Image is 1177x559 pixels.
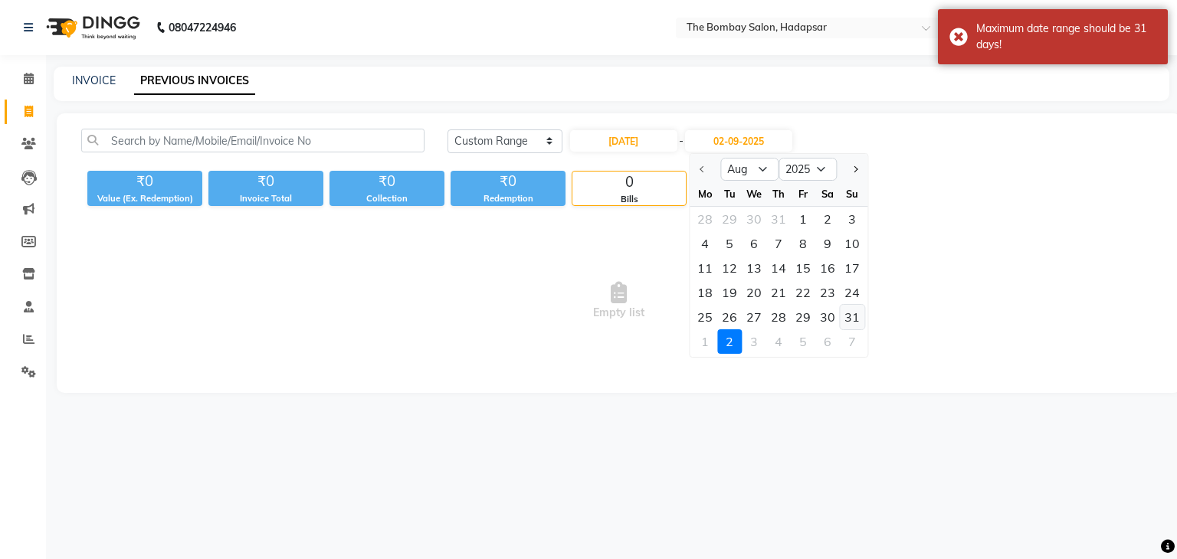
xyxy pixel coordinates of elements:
select: Select month [720,158,779,181]
input: End Date [685,130,792,152]
div: 20 [742,280,766,305]
div: 11 [693,256,717,280]
div: Saturday, August 9, 2025 [815,231,840,256]
div: 0 [572,172,686,193]
div: Tuesday, September 2, 2025 [717,329,742,354]
a: PREVIOUS INVOICES [134,67,255,95]
div: Su [840,181,864,206]
div: Monday, September 1, 2025 [693,329,717,354]
div: Thursday, August 28, 2025 [766,305,791,329]
div: 2 [815,207,840,231]
b: 08047224946 [169,6,236,49]
div: 7 [766,231,791,256]
div: Wednesday, August 13, 2025 [742,256,766,280]
div: Saturday, September 6, 2025 [815,329,840,354]
div: Friday, August 29, 2025 [791,305,815,329]
div: Tuesday, August 26, 2025 [717,305,742,329]
div: Saturday, August 16, 2025 [815,256,840,280]
div: 10 [840,231,864,256]
div: 12 [717,256,742,280]
div: Saturday, August 30, 2025 [815,305,840,329]
div: We [742,181,766,206]
div: 17 [840,256,864,280]
div: 30 [815,305,840,329]
input: Start Date [570,130,677,152]
div: 5 [791,329,815,354]
div: 28 [766,305,791,329]
div: 23 [815,280,840,305]
div: 7 [840,329,864,354]
div: Friday, August 22, 2025 [791,280,815,305]
div: Bills [572,193,686,206]
div: 29 [791,305,815,329]
div: 6 [742,231,766,256]
div: Redemption [451,192,566,205]
div: ₹0 [87,171,202,192]
div: Tuesday, August 19, 2025 [717,280,742,305]
img: logo [39,6,144,49]
div: ₹0 [329,171,444,192]
select: Select year [779,158,837,181]
div: 26 [717,305,742,329]
div: 13 [742,256,766,280]
div: 4 [766,329,791,354]
input: Search by Name/Mobile/Email/Invoice No [81,129,425,152]
div: 15 [791,256,815,280]
div: 3 [742,329,766,354]
div: Monday, August 11, 2025 [693,256,717,280]
div: Invoice Total [208,192,323,205]
div: Tuesday, August 12, 2025 [717,256,742,280]
div: Th [766,181,791,206]
div: 1 [693,329,717,354]
div: Wednesday, September 3, 2025 [742,329,766,354]
div: Fr [791,181,815,206]
div: Sa [815,181,840,206]
div: Friday, August 8, 2025 [791,231,815,256]
div: ₹0 [208,171,323,192]
div: Thursday, September 4, 2025 [766,329,791,354]
div: 3 [840,207,864,231]
div: Friday, September 5, 2025 [791,329,815,354]
div: 2 [717,329,742,354]
div: 19 [717,280,742,305]
div: Monday, August 25, 2025 [693,305,717,329]
a: INVOICE [72,74,116,87]
div: Maximum date range should be 31 days! [976,21,1156,53]
div: 22 [791,280,815,305]
button: Next month [848,157,861,181]
div: Sunday, August 31, 2025 [840,305,864,329]
div: 6 [815,329,840,354]
div: Tu [717,181,742,206]
div: Wednesday, August 27, 2025 [742,305,766,329]
div: Sunday, August 3, 2025 [840,207,864,231]
div: 31 [840,305,864,329]
div: 18 [693,280,717,305]
div: 16 [815,256,840,280]
div: Wednesday, August 20, 2025 [742,280,766,305]
div: 4 [693,231,717,256]
div: Sunday, September 7, 2025 [840,329,864,354]
div: Thursday, August 7, 2025 [766,231,791,256]
div: Sunday, August 17, 2025 [840,256,864,280]
div: 27 [742,305,766,329]
div: Value (Ex. Redemption) [87,192,202,205]
div: Sunday, August 24, 2025 [840,280,864,305]
span: - [679,133,684,149]
div: Saturday, August 23, 2025 [815,280,840,305]
span: Empty list [81,224,1156,378]
div: 5 [717,231,742,256]
div: Collection [329,192,444,205]
div: 14 [766,256,791,280]
div: 24 [840,280,864,305]
div: Saturday, August 2, 2025 [815,207,840,231]
div: Thursday, August 21, 2025 [766,280,791,305]
div: Wednesday, August 6, 2025 [742,231,766,256]
div: Monday, August 18, 2025 [693,280,717,305]
div: Mo [693,181,717,206]
div: ₹0 [451,171,566,192]
div: 21 [766,280,791,305]
div: 1 [791,207,815,231]
div: Sunday, August 10, 2025 [840,231,864,256]
div: Friday, August 1, 2025 [791,207,815,231]
div: 9 [815,231,840,256]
